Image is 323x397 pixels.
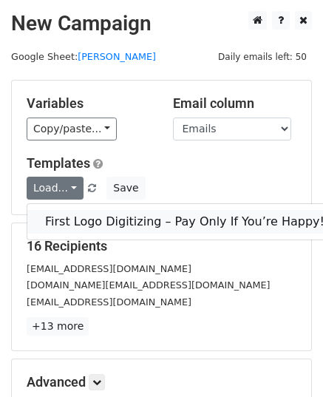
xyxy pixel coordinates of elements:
small: [EMAIL_ADDRESS][DOMAIN_NAME] [27,263,191,274]
small: [EMAIL_ADDRESS][DOMAIN_NAME] [27,296,191,308]
a: Daily emails left: 50 [213,51,312,62]
small: [DOMAIN_NAME][EMAIL_ADDRESS][DOMAIN_NAME] [27,279,270,291]
button: Save [106,177,145,200]
h5: Email column [173,95,297,112]
iframe: Chat Widget [249,326,323,397]
h5: Variables [27,95,151,112]
h2: New Campaign [11,11,312,36]
h5: Advanced [27,374,296,390]
h5: 16 Recipients [27,238,296,254]
a: +13 more [27,317,89,336]
span: Daily emails left: 50 [213,49,312,65]
a: Templates [27,155,90,171]
small: Google Sheet: [11,51,156,62]
a: Load... [27,177,84,200]
a: [PERSON_NAME] [78,51,156,62]
a: Copy/paste... [27,118,117,140]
